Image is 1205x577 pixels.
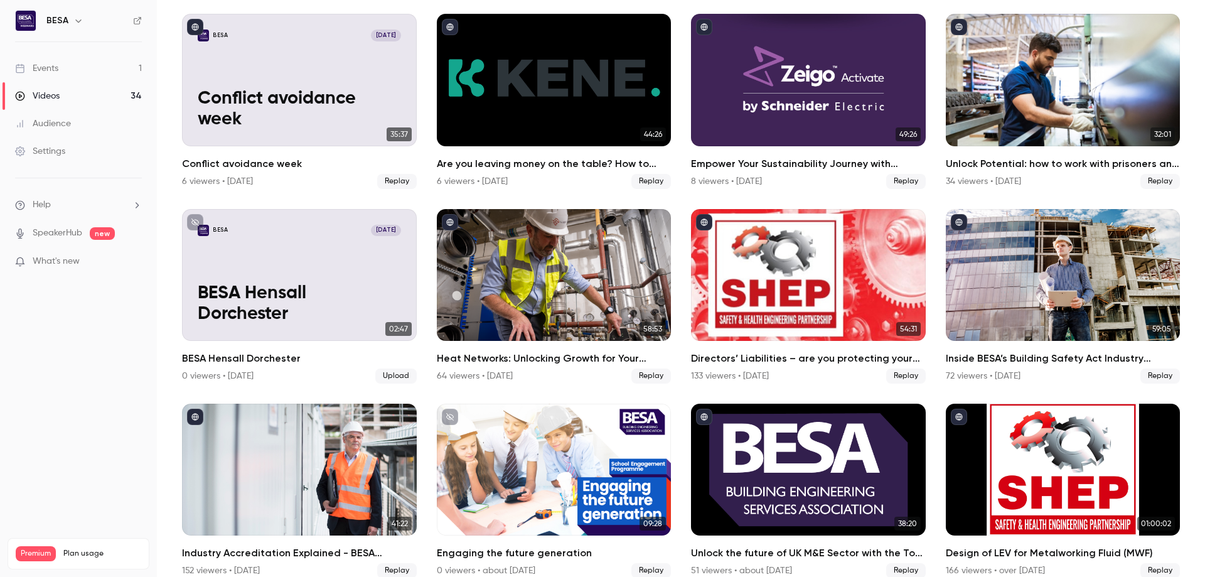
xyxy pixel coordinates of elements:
[371,30,401,41] span: [DATE]
[377,174,417,189] span: Replay
[691,546,926,561] h2: Unlock the future of UK M&E Sector with the Top 30 UK M&E Contractors Report
[198,283,401,325] p: BESA Hensall Dorchester
[90,227,115,240] span: new
[696,19,712,35] button: published
[16,11,36,31] img: BESA
[198,30,209,41] img: Conflict avoidance week
[182,546,417,561] h2: Industry Accreditation Explained - BESA Webinar Overcoming the challenges
[187,214,203,230] button: unpublished
[691,14,926,188] a: 49:26Empower Your Sustainability Journey with [PERSON_NAME]: A Digital Ecosystem for a Carbon-Fre...
[375,369,417,384] span: Upload
[437,156,672,171] h2: Are you leaving money on the table? How to maximise your R&D funding
[15,145,65,158] div: Settings
[442,19,458,35] button: published
[437,370,513,382] div: 64 viewers • [DATE]
[896,127,921,141] span: 49:26
[946,209,1181,384] li: Inside BESA’s Building Safety Act Industry Report: Insights on Compliance, Readiness, and Impact
[182,564,260,577] div: 152 viewers • [DATE]
[951,19,967,35] button: published
[896,322,921,336] span: 54:31
[33,198,51,212] span: Help
[371,225,401,236] span: [DATE]
[1140,174,1180,189] span: Replay
[182,14,417,188] li: Conflict avoidance week
[640,322,666,336] span: 58:53
[15,90,60,102] div: Videos
[437,14,672,188] a: 44:26Are you leaving money on the table? How to maximise your R&D funding6 viewers • [DATE]Replay
[696,409,712,425] button: published
[213,31,228,40] p: BESA
[691,209,926,384] li: Directors’ Liabilities – are you protecting your workforce, your business and yourself?
[15,117,71,130] div: Audience
[437,564,535,577] div: 0 viewers • about [DATE]
[15,198,142,212] li: help-dropdown-opener
[182,175,253,188] div: 6 viewers • [DATE]
[946,175,1021,188] div: 34 viewers • [DATE]
[1150,127,1175,141] span: 32:01
[691,370,769,382] div: 133 viewers • [DATE]
[946,156,1181,171] h2: Unlock Potential: how to work with prisoners and prison leavers
[1149,322,1175,336] span: 59:05
[182,156,417,171] h2: Conflict avoidance week
[198,225,209,236] img: BESA Hensall Dorchester
[437,14,672,188] li: Are you leaving money on the table? How to maximise your R&D funding
[198,89,401,131] p: Conflict avoidance week
[691,156,926,171] h2: Empower Your Sustainability Journey with [PERSON_NAME]: A Digital Ecosystem for a Carbon-Free Future
[213,226,228,234] p: BESA
[640,517,666,531] span: 09:28
[385,322,412,336] span: 02:47
[894,517,921,531] span: 38:20
[691,564,792,577] div: 51 viewers • about [DATE]
[182,370,254,382] div: 0 viewers • [DATE]
[886,174,926,189] span: Replay
[691,351,926,366] h2: Directors’ Liabilities – are you protecting your workforce, your business and yourself?
[946,14,1181,188] li: Unlock Potential: how to work with prisoners and prison leavers
[46,14,68,27] h6: BESA
[15,62,58,75] div: Events
[886,369,926,384] span: Replay
[640,127,666,141] span: 44:26
[437,546,672,561] h2: Engaging the future generation
[182,209,417,384] a: BESA Hensall Dorchester BESA[DATE]BESA Hensall Dorchester02:47BESA Hensall Dorchester0 viewers • ...
[33,255,80,268] span: What's new
[33,227,82,240] a: SpeakerHub
[1140,369,1180,384] span: Replay
[691,14,926,188] li: Empower Your Sustainability Journey with Zeigo: A Digital Ecosystem for a Carbon-Free Future
[946,351,1181,366] h2: Inside BESA’s Building Safety Act Industry Report: Insights on Compliance, Readiness, and Impact
[16,546,56,561] span: Premium
[437,209,672,384] a: 58:53Heat Networks: Unlocking Growth for Your Business in a Thriving Market64 viewers • [DATE]Replay
[182,351,417,366] h2: BESA Hensall Dorchester
[946,209,1181,384] a: 59:05Inside BESA’s Building Safety Act Industry Report: Insights on Compliance, Readiness, and Im...
[951,214,967,230] button: published
[437,175,508,188] div: 6 viewers • [DATE]
[946,14,1181,188] a: 32:01Unlock Potential: how to work with prisoners and prison leavers34 viewers • [DATE]Replay
[691,209,926,384] a: 54:31Directors’ Liabilities – are you protecting your workforce, your business and yourself?133 v...
[442,214,458,230] button: published
[442,409,458,425] button: unpublished
[691,175,762,188] div: 8 viewers • [DATE]
[182,14,417,188] a: Conflict avoidance weekBESA[DATE]Conflict avoidance week35:37Conflict avoidance week6 viewers • [...
[387,127,412,141] span: 35:37
[127,256,142,267] iframe: Noticeable Trigger
[946,546,1181,561] h2: Design of LEV for Metalworking Fluid (MWF)
[437,351,672,366] h2: Heat Networks: Unlocking Growth for Your Business in a Thriving Market
[388,517,412,531] span: 41:22
[63,549,141,559] span: Plan usage
[696,214,712,230] button: published
[437,209,672,384] li: Heat Networks: Unlocking Growth for Your Business in a Thriving Market
[946,564,1045,577] div: 166 viewers • over [DATE]
[1137,517,1175,531] span: 01:00:02
[187,19,203,35] button: published
[631,369,671,384] span: Replay
[182,209,417,384] li: BESA Hensall Dorchester
[631,174,671,189] span: Replay
[187,409,203,425] button: published
[951,409,967,425] button: published
[946,370,1020,382] div: 72 viewers • [DATE]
